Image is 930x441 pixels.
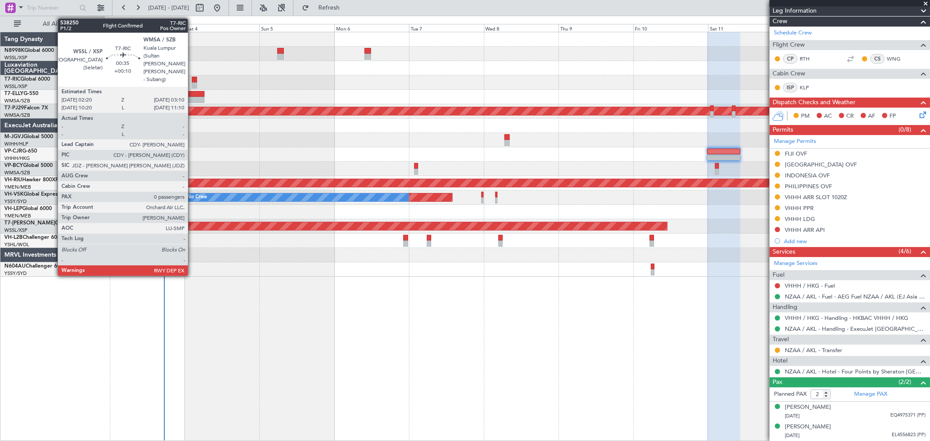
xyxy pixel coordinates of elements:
a: T7-PJ29Falcon 7X [4,105,48,111]
span: AC [824,112,832,121]
span: VH-L2B [4,235,23,240]
span: [DATE] [785,432,800,439]
div: VHHH LDG [785,215,815,223]
div: [PERSON_NAME] [785,423,831,431]
span: Hotel [773,356,787,366]
a: YMEN/MEB [4,213,31,219]
a: NZAA / AKL - Handling - ExecuJet [GEOGRAPHIC_DATA] FBO NZAA / [GEOGRAPHIC_DATA] [785,325,926,332]
a: VH-RIUHawker 800XP [4,177,58,183]
a: T7-RICGlobal 6000 [4,77,50,82]
a: VHHH/HKG [4,155,30,162]
input: Trip Number [27,1,77,14]
a: WMSA/SZB [4,170,30,176]
span: Handling [773,302,797,312]
a: KLP [800,84,819,92]
div: No Crew [187,191,207,204]
span: EQ4975371 (PP) [890,412,926,419]
a: Manage PAX [854,390,887,399]
span: Pax [773,377,782,387]
span: Cabin Crew [773,69,805,79]
a: WNG [887,55,906,63]
span: Flight Crew [773,40,805,50]
a: Manage Permits [774,137,816,146]
div: Fri 3 [110,24,184,32]
div: Thu 9 [559,24,633,32]
span: Permits [773,125,793,135]
span: Fuel [773,270,784,280]
a: VP-CJRG-650 [4,149,37,154]
span: PM [801,112,810,121]
div: Mon 6 [334,24,409,32]
div: CP [783,54,797,64]
span: [DATE] [785,413,800,419]
div: VHHH PPR [785,204,814,212]
span: VP-CJR [4,149,22,154]
span: Services [773,247,795,257]
a: YSSY/SYD [4,270,27,277]
div: PHILIPPINES OVF [785,183,832,190]
div: CS [870,54,885,64]
a: YSSY/SYD [4,198,27,205]
div: Sat 4 [185,24,259,32]
a: VH-VSKGlobal Express XRS [4,192,72,197]
a: VHHH / HKG - Fuel [785,282,835,289]
div: Planned Maint Sydney ([PERSON_NAME] Intl) [106,191,207,204]
a: WSSL/XSP [4,54,27,61]
span: (0/8) [899,125,911,134]
span: VH-LEP [4,206,22,211]
a: T7-ELLYG-550 [4,91,38,96]
a: WIHH/HLP [4,141,28,147]
div: FIJI OVF [785,150,807,157]
span: T7-PJ29 [4,105,24,111]
span: (4/6) [899,247,911,256]
span: (2/2) [899,377,911,387]
a: WMSA/SZB [4,112,30,119]
span: VH-VSK [4,192,24,197]
a: N604AUChallenger 604 [4,264,63,269]
a: N8998KGlobal 6000 [4,48,54,53]
a: RTH [800,55,819,63]
div: Sun 5 [259,24,334,32]
a: NZAA / AKL - Fuel - AEG Fuel NZAA / AKL (EJ Asia Only) [785,293,926,300]
span: Dispatch Checks and Weather [773,98,855,108]
a: VH-LEPGlobal 6000 [4,206,52,211]
span: CR [846,112,854,121]
a: Manage Services [774,259,818,268]
span: VP-BCY [4,163,23,168]
span: N604AU [4,264,26,269]
div: [GEOGRAPHIC_DATA] OVF [785,161,857,168]
span: T7-[PERSON_NAME] [4,220,55,226]
a: VP-BCYGlobal 5000 [4,163,53,168]
span: Crew [773,17,787,27]
a: Schedule Crew [774,29,812,37]
a: YMEN/MEB [4,184,31,190]
div: VHHH ARR API [785,226,825,234]
div: Add new [784,237,926,245]
a: T7-[PERSON_NAME]Global 7500 [4,220,85,226]
a: NZAA / AKL - Hotel - Four Points by Sheraton [GEOGRAPHIC_DATA] [GEOGRAPHIC_DATA] / [GEOGRAPHIC_DATA] [785,368,926,375]
a: VHHH / HKG - Handling - HKBAC VHHH / HKG [785,314,908,322]
span: M-JGVJ [4,134,24,139]
span: Refresh [311,5,347,11]
span: All Aircraft [23,21,92,27]
div: [DATE] [106,17,121,25]
a: NZAA / AKL - Transfer [785,346,842,354]
div: Sat 11 [708,24,783,32]
a: YSHL/WOL [4,241,29,248]
span: [DATE] - [DATE] [148,4,189,12]
span: AF [868,112,875,121]
div: INDONESIA OVF [785,172,830,179]
span: T7-RIC [4,77,20,82]
a: WSSL/XSP [4,83,27,90]
a: WMSA/SZB [4,98,30,104]
span: VH-RIU [4,177,22,183]
a: WSSL/XSP [4,227,27,234]
div: Fri 10 [634,24,708,32]
span: Leg Information [773,6,817,16]
span: Travel [773,335,789,345]
div: ISP [783,83,797,92]
a: M-JGVJGlobal 5000 [4,134,53,139]
span: N8998K [4,48,24,53]
a: VH-L2BChallenger 604 [4,235,60,240]
div: Wed 8 [484,24,559,32]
